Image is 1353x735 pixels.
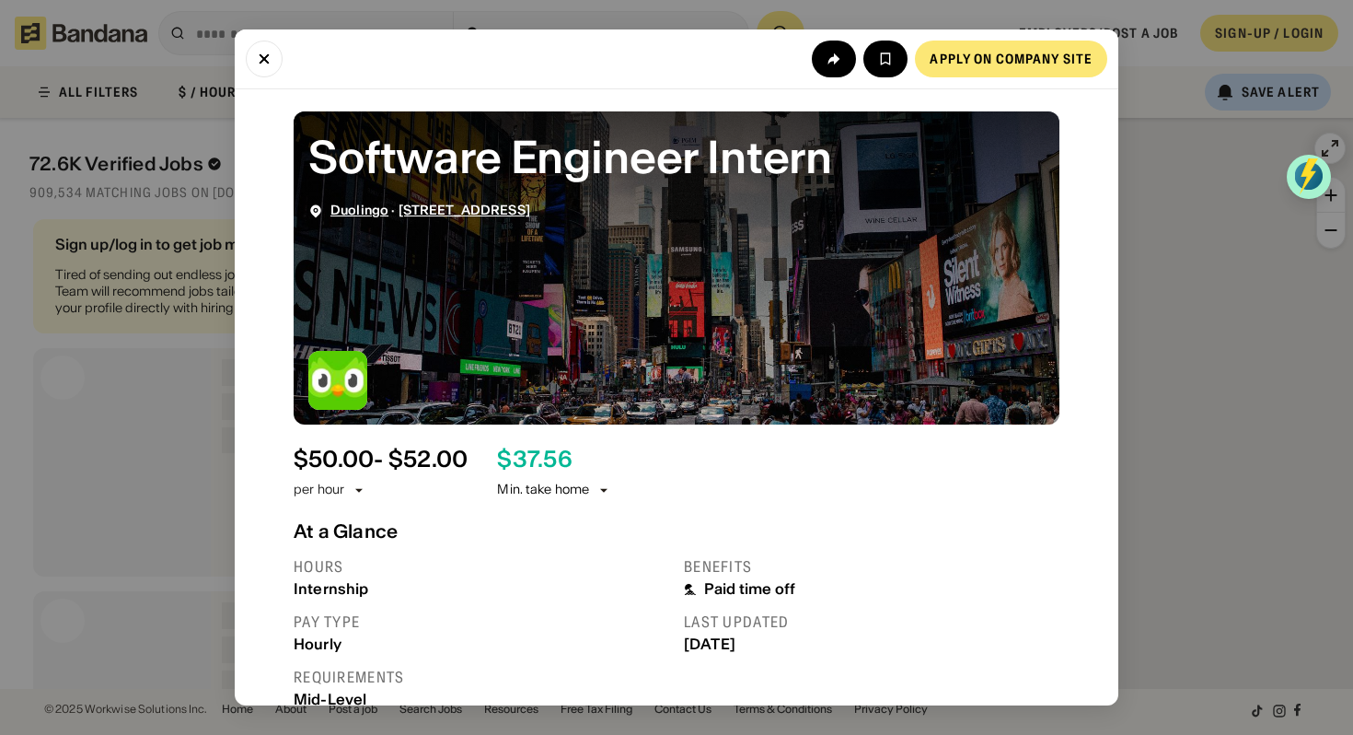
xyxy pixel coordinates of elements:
img: Duolingo logo [308,351,367,410]
div: [DATE] [684,636,1059,653]
div: Mid-Level [294,691,669,708]
div: Internship [294,580,669,598]
a: [STREET_ADDRESS] [399,202,530,218]
div: Hourly [294,636,669,653]
div: $ 50.00 - $52.00 [294,447,468,473]
a: Duolingo [330,202,388,218]
div: $ 37.56 [497,447,572,473]
div: Pay type [294,612,669,632]
div: Apply on company site [930,52,1093,65]
div: Last updated [684,612,1059,632]
div: Software Engineer Intern [308,126,1045,188]
div: Min. take home [497,481,611,499]
div: per hour [294,481,344,499]
div: Benefits [684,557,1059,577]
div: · [330,203,530,218]
button: Close [246,41,283,77]
div: Requirements [294,668,669,687]
div: At a Glance [294,520,1059,542]
div: Hours [294,557,669,577]
div: Paid time off [704,580,795,598]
